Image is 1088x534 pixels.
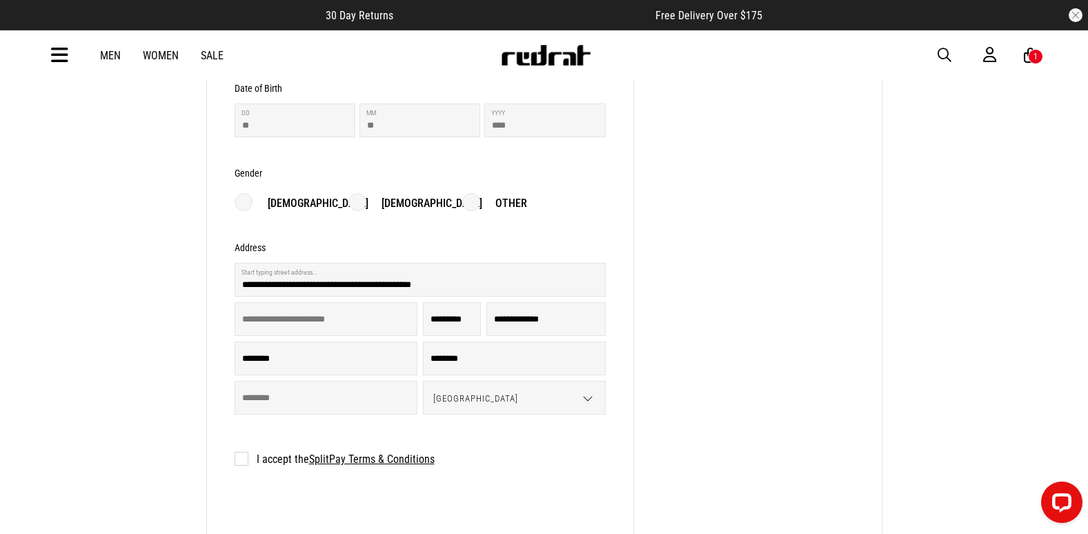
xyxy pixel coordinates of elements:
iframe: Customer reviews powered by Trustpilot [421,8,628,22]
h3: Address [235,242,266,253]
span: Free Delivery Over $175 [655,9,762,22]
label: I accept the [235,453,435,466]
p: Other [482,195,527,212]
p: [DEMOGRAPHIC_DATA] [368,195,482,212]
a: Women [143,49,179,62]
p: [DEMOGRAPHIC_DATA] [254,195,368,212]
a: SplitPay Terms & Conditions [309,453,435,466]
a: Sale [201,49,224,62]
h3: Date of Birth [235,83,282,94]
iframe: LiveChat chat widget [1030,476,1088,534]
span: 30 Day Returns [326,9,393,22]
img: Redrat logo [500,45,591,66]
div: 1 [1033,52,1038,61]
a: Men [100,49,121,62]
a: 1 [1024,48,1037,63]
h3: Gender [235,168,262,179]
span: [GEOGRAPHIC_DATA] [424,382,595,415]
